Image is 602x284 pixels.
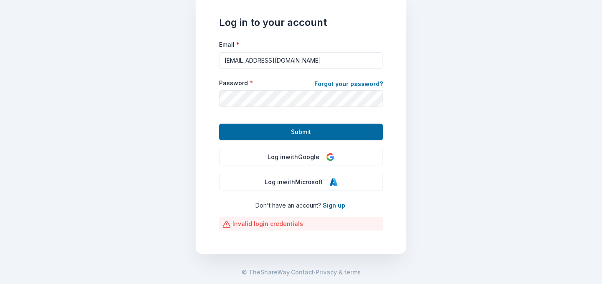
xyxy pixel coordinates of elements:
[316,267,361,277] a: Privacy & terms
[291,267,314,277] a: Contact
[242,269,289,276] span: © TheShareWay
[219,41,240,49] label: Email
[219,79,253,87] label: Password
[219,16,383,29] h1: Log in to your account
[326,153,334,161] img: Google Logo
[323,202,345,209] a: Sign up
[219,217,383,231] div: Invalid login credentials
[329,178,338,186] img: Microsoft Logo
[219,124,383,140] button: Submit
[219,174,383,190] button: Log inwithMicrosoft
[291,127,311,137] span: Submit
[242,267,361,277] span: · ·
[314,79,383,91] a: Forgot your password?
[255,202,321,209] span: Don ' t have an account?
[219,149,383,165] button: Log inwithGoogle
